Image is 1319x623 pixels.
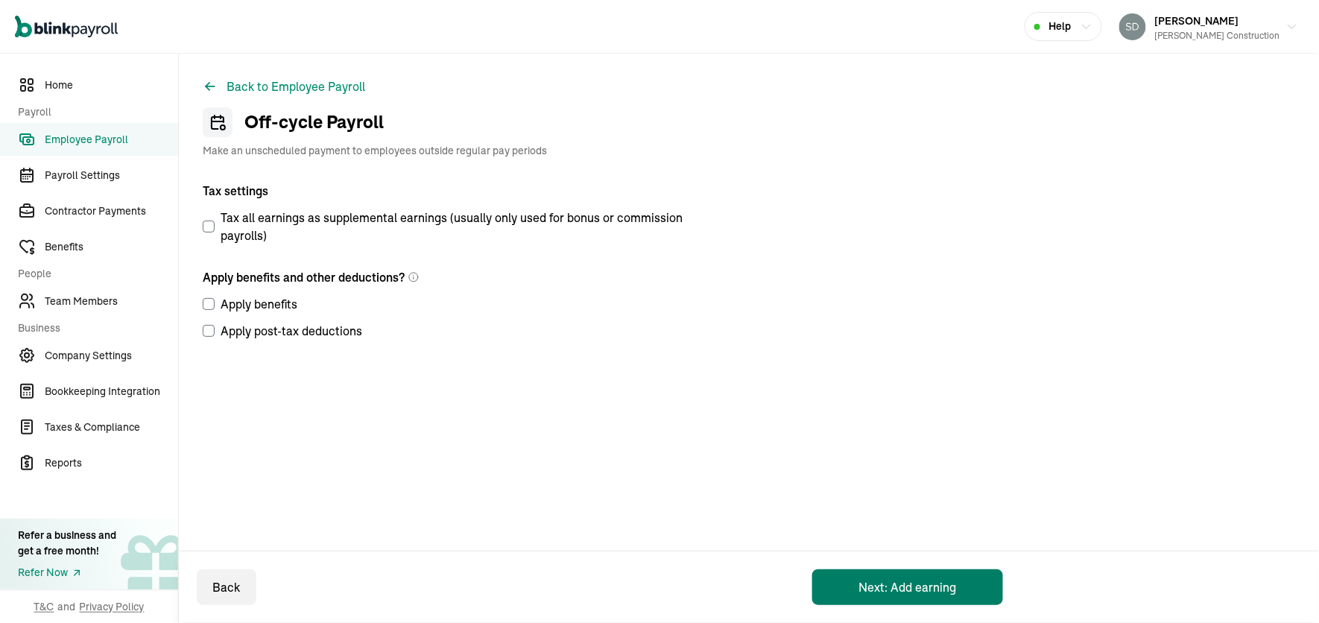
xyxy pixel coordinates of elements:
span: Reports [45,455,178,471]
label: Tax all earnings as supplemental earnings (usually only used for bonus or commission payrolls) [203,209,695,244]
span: Contractor Payments [45,203,178,219]
span: Company Settings [45,348,178,364]
span: Make an unscheduled payment to employees outside regular pay periods [203,143,547,158]
span: Home [45,78,178,93]
nav: Global [15,5,118,48]
button: Help [1025,12,1102,41]
span: Business [18,320,169,336]
span: Apply benefits and other deductions? [203,268,405,286]
button: Next: Add earning [812,569,1003,605]
button: Back [197,569,256,605]
div: Refer a business and get a free month! [18,528,116,559]
span: Payroll Settings [45,168,178,183]
label: Apply post-tax deductions [203,322,695,340]
span: Taxes & Compliance [45,420,178,435]
span: People [18,266,169,282]
span: Help [1049,19,1072,34]
label: Apply benefits [203,295,695,313]
span: T&C [34,599,54,614]
input: Apply benefits [203,298,215,310]
span: Payroll [18,104,169,120]
span: Team Members [45,294,178,309]
input: Tax all earnings as supplemental earnings (usually only used for bonus or commission payrolls) [203,221,215,233]
span: [PERSON_NAME] [1155,14,1239,28]
iframe: Chat Widget [1244,551,1319,623]
span: Benefits [45,239,178,255]
span: Tax settings [203,183,268,198]
div: [PERSON_NAME] Construction [1155,29,1280,42]
span: Privacy Policy [80,599,145,614]
button: [PERSON_NAME][PERSON_NAME] Construction [1113,8,1304,45]
a: Refer Now [18,565,116,581]
input: Apply post-tax deductions [203,325,215,337]
button: Back to Employee Payroll [203,78,365,95]
span: Employee Payroll [45,132,178,148]
h1: Off-cycle Payroll [203,107,547,137]
span: Bookkeeping Integration [45,384,178,399]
